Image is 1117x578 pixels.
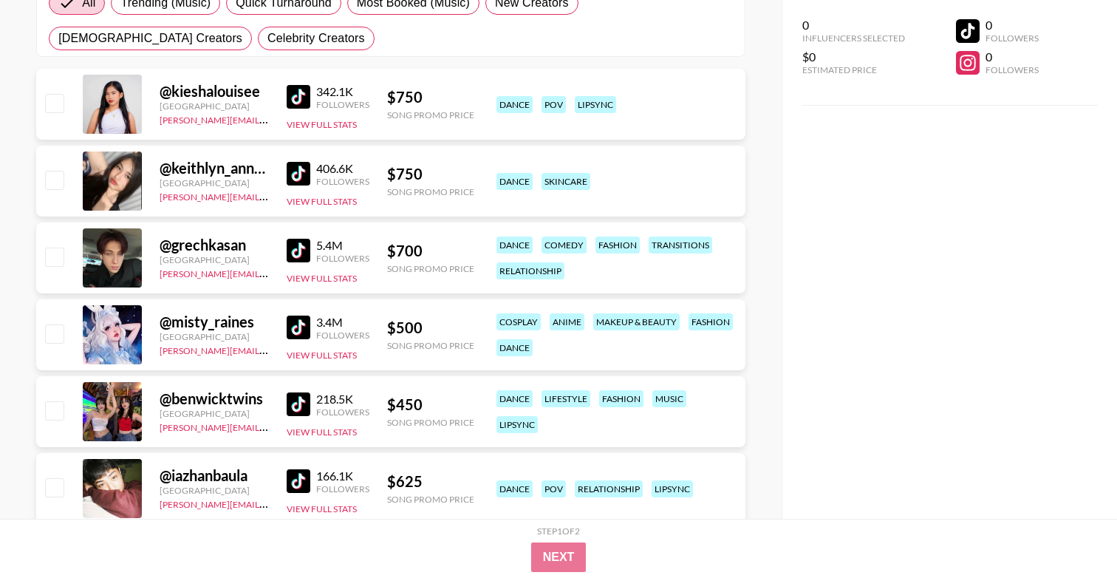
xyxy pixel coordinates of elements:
div: 3.4M [316,315,369,330]
div: @ misty_raines [160,313,269,331]
button: View Full Stats [287,350,357,361]
div: Followers [316,407,369,418]
div: Song Promo Price [387,186,474,197]
div: dance [496,339,533,356]
div: @ benwicktwins [160,390,269,408]
div: 0 [986,50,1039,64]
div: dance [496,237,533,254]
div: Followers [986,64,1039,75]
button: View Full Stats [287,196,357,207]
iframe: Drift Widget Chat Controller [1043,504,1099,560]
div: $ 450 [387,395,474,414]
div: $ 700 [387,242,474,260]
div: Followers [316,483,369,494]
div: 342.1K [316,84,369,99]
div: [GEOGRAPHIC_DATA] [160,177,269,188]
img: TikTok [287,162,310,186]
img: TikTok [287,469,310,493]
div: transitions [649,237,712,254]
div: relationship [496,262,564,279]
div: makeup & beauty [593,313,680,330]
div: Followers [316,253,369,264]
a: [PERSON_NAME][EMAIL_ADDRESS][PERSON_NAME][DOMAIN_NAME] [160,496,448,510]
img: TikTok [287,239,310,262]
div: @ grechkasan [160,236,269,254]
div: Song Promo Price [387,494,474,505]
div: [GEOGRAPHIC_DATA] [160,101,269,112]
div: Step 1 of 2 [537,526,580,537]
div: dance [496,173,533,190]
div: 218.5K [316,392,369,407]
div: dance [496,96,533,113]
span: [DEMOGRAPHIC_DATA] Creators [58,30,242,47]
div: pov [542,96,566,113]
div: Followers [316,330,369,341]
div: @ kieshalouisee [160,82,269,101]
img: TikTok [287,392,310,416]
div: pov [542,480,566,497]
div: $ 750 [387,88,474,106]
div: skincare [542,173,590,190]
div: [GEOGRAPHIC_DATA] [160,408,269,419]
div: 166.1K [316,469,369,483]
button: View Full Stats [287,119,357,130]
button: View Full Stats [287,426,357,438]
a: [PERSON_NAME][EMAIL_ADDRESS][DOMAIN_NAME] [160,342,378,356]
div: Estimated Price [802,64,905,75]
div: Song Promo Price [387,109,474,120]
a: [PERSON_NAME][EMAIL_ADDRESS][DOMAIN_NAME] [160,419,378,433]
div: lifestyle [542,390,590,407]
div: lipsync [575,96,616,113]
div: music [652,390,686,407]
div: 5.4M [316,238,369,253]
div: $ 500 [387,319,474,337]
div: relationship [575,480,643,497]
div: @ keithlyn_anne1 [160,159,269,177]
a: [PERSON_NAME][EMAIL_ADDRESS][PERSON_NAME][DOMAIN_NAME] [160,112,448,126]
div: 406.6K [316,161,369,176]
div: [GEOGRAPHIC_DATA] [160,254,269,265]
div: Song Promo Price [387,340,474,351]
div: fashion [689,313,733,330]
div: cosplay [496,313,541,330]
img: TikTok [287,85,310,109]
div: $ 750 [387,165,474,183]
div: Influencers Selected [802,33,905,44]
div: fashion [599,390,643,407]
div: dance [496,390,533,407]
div: 0 [802,18,905,33]
button: View Full Stats [287,503,357,514]
button: View Full Stats [287,273,357,284]
div: anime [550,313,584,330]
div: [GEOGRAPHIC_DATA] [160,331,269,342]
button: Next [531,543,587,572]
a: [PERSON_NAME][EMAIL_ADDRESS][DOMAIN_NAME] [160,265,378,279]
div: Followers [316,176,369,187]
div: @ iazhanbaula [160,466,269,485]
div: Followers [986,33,1039,44]
div: $0 [802,50,905,64]
div: lipsync [496,416,538,433]
div: Song Promo Price [387,417,474,428]
div: Song Promo Price [387,263,474,274]
div: [GEOGRAPHIC_DATA] [160,485,269,496]
div: 0 [986,18,1039,33]
span: Celebrity Creators [267,30,365,47]
div: fashion [595,237,640,254]
a: [PERSON_NAME][EMAIL_ADDRESS][PERSON_NAME][DOMAIN_NAME] [160,188,448,203]
div: $ 625 [387,472,474,491]
div: dance [496,480,533,497]
div: lipsync [652,480,693,497]
img: TikTok [287,316,310,339]
div: comedy [542,237,587,254]
div: Followers [316,99,369,110]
